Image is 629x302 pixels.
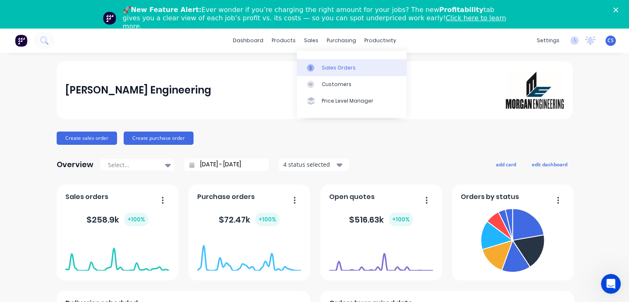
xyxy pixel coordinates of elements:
div: 4 status selected [283,160,335,169]
div: sales [300,34,323,47]
span: CS [607,37,614,44]
a: Price Level Manager [297,93,407,109]
span: Open quotes [329,192,375,202]
span: Purchase orders [197,192,255,202]
b: New Feature Alert: [131,6,202,14]
button: add card [490,159,521,170]
button: edit dashboard [526,159,573,170]
div: + 100 % [389,213,413,226]
a: dashboard [229,34,268,47]
img: Factory [15,34,27,47]
div: Close [613,7,622,12]
button: 4 status selected [279,158,349,171]
div: productivity [360,34,400,47]
img: Profile image for Team [103,12,116,25]
div: [PERSON_NAME] Engineering [65,82,211,98]
div: $ 258.9k [86,213,148,226]
button: Create purchase order [124,132,194,145]
div: Price Level Manager [322,97,373,105]
div: 🚀 Ever wonder if you’re charging the right amount for your jobs? The new tab gives you a clear vi... [123,6,513,31]
div: purchasing [323,34,360,47]
b: Profitability [439,6,483,14]
span: Orders by status [461,192,519,202]
div: products [268,34,300,47]
span: Sales orders [65,192,108,202]
a: Sales Orders [297,59,407,76]
div: + 100 % [255,213,280,226]
a: Customers [297,76,407,93]
div: Customers [322,81,352,88]
iframe: Intercom live chat [601,274,621,294]
button: Create sales order [57,132,117,145]
div: Overview [57,156,93,173]
div: Sales Orders [322,64,356,72]
img: Morgan Engineering [506,72,564,109]
div: + 100 % [124,213,148,226]
div: $ 72.47k [219,213,280,226]
div: settings [533,34,564,47]
a: Click here to learn more. [123,14,506,30]
div: $ 516.63k [349,213,413,226]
